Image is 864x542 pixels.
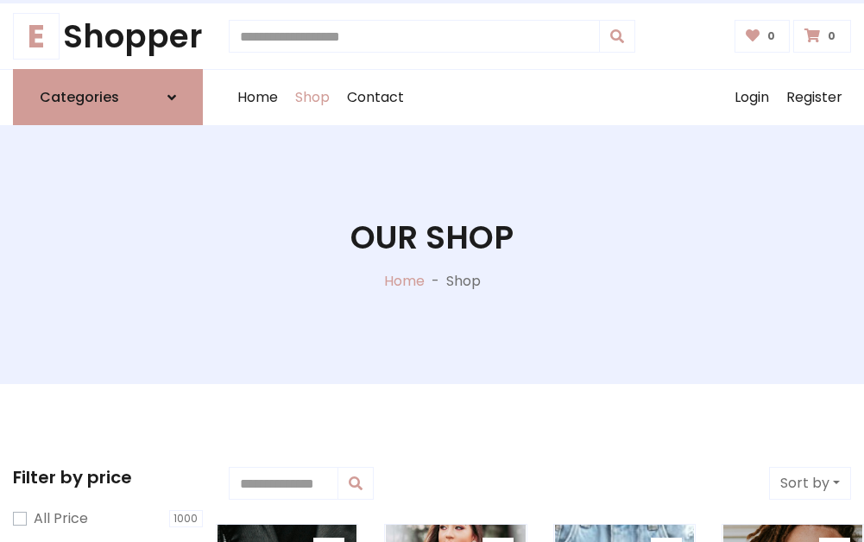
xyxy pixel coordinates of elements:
a: Contact [338,70,413,125]
a: Home [229,70,287,125]
a: Register [778,70,851,125]
p: - [425,271,446,292]
a: Home [384,271,425,291]
h5: Filter by price [13,467,203,488]
span: 0 [763,28,779,44]
button: Sort by [769,467,851,500]
h6: Categories [40,89,119,105]
a: Shop [287,70,338,125]
a: EShopper [13,17,203,55]
h1: Our Shop [350,218,514,256]
a: Login [726,70,778,125]
h1: Shopper [13,17,203,55]
a: 0 [793,20,851,53]
span: E [13,13,60,60]
a: Categories [13,69,203,125]
span: 0 [823,28,840,44]
span: 1000 [169,510,204,527]
label: All Price [34,508,88,529]
a: 0 [735,20,791,53]
p: Shop [446,271,481,292]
